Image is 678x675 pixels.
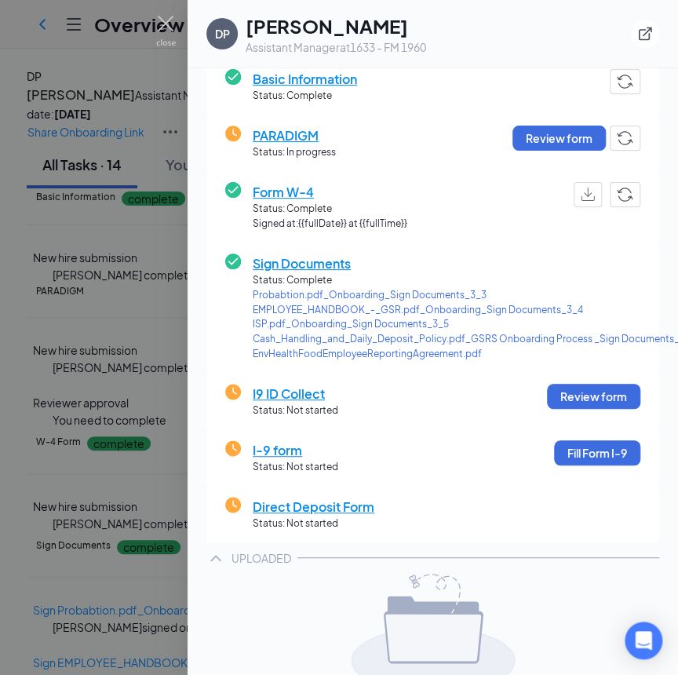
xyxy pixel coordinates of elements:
[253,403,338,418] span: Status: Not started
[253,217,407,232] span: Signed at: {{fullDate}} at {{fullTime}}
[512,126,606,151] button: Review form
[637,26,653,42] svg: ExternalLink
[246,39,426,55] div: Assistant Manager at 1633 - FM 1960
[253,89,357,104] span: Status: Complete
[215,26,230,42] div: DP
[625,622,662,659] div: Open Intercom Messenger
[547,384,640,409] button: Review form
[631,20,659,48] button: ExternalLink
[253,69,357,89] span: Basic Information
[231,550,291,566] div: UPLOADED
[246,13,426,39] h1: [PERSON_NAME]
[253,384,338,403] span: I9 ID Collect
[253,460,338,475] span: Status: Not started
[253,497,374,516] span: Direct Deposit Form
[253,182,407,202] span: Form W-4
[253,126,336,145] span: PARADIGM
[253,516,374,531] span: Status: Not started
[253,202,407,217] span: Status: Complete
[554,440,640,465] button: Fill Form I-9
[253,145,336,160] span: Status: In progress
[253,440,338,460] span: I-9 form
[206,549,225,567] svg: ChevronUp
